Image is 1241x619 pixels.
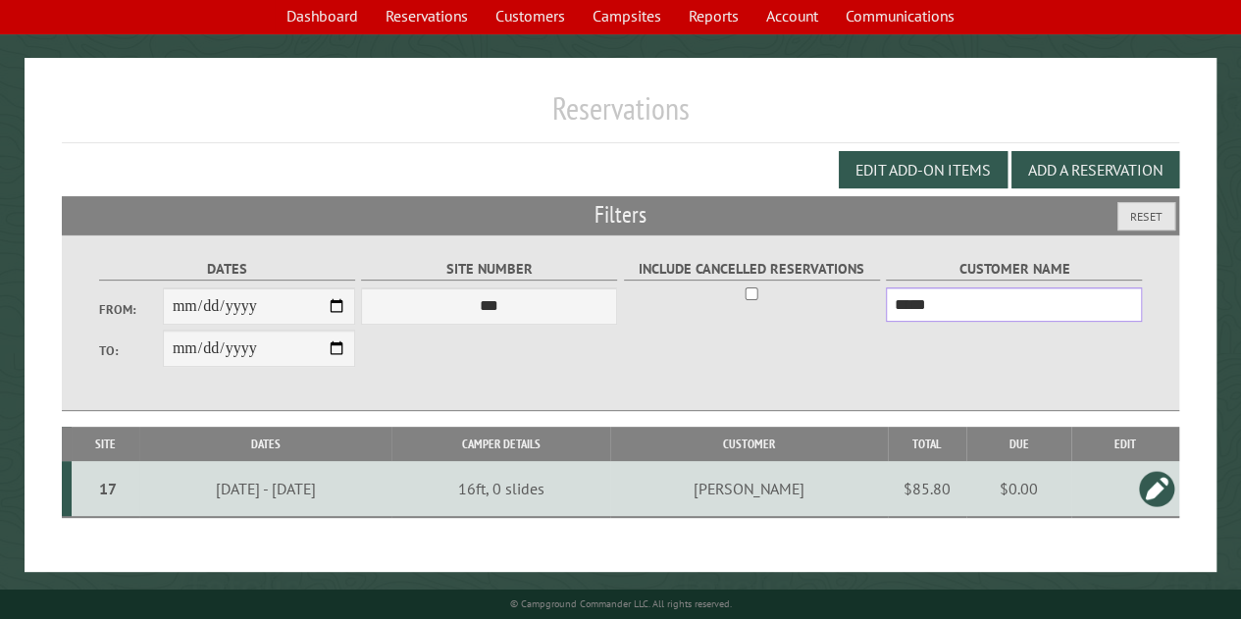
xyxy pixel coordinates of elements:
small: © Campground Commander LLC. All rights reserved. [509,597,731,610]
label: From: [99,300,163,319]
th: Site [72,427,139,461]
th: Due [966,427,1071,461]
label: Include Cancelled Reservations [624,258,880,281]
button: Reset [1117,202,1175,231]
th: Total [888,427,966,461]
h2: Filters [62,196,1179,233]
th: Customer [610,427,888,461]
td: $0.00 [966,461,1071,517]
th: Dates [139,427,390,461]
label: Customer Name [886,258,1142,281]
label: Site Number [361,258,617,281]
td: $85.80 [888,461,966,517]
label: Dates [99,258,355,281]
th: Camper Details [391,427,610,461]
button: Add a Reservation [1011,151,1179,188]
td: 16ft, 0 slides [391,461,610,517]
button: Edit Add-on Items [839,151,1008,188]
h1: Reservations [62,89,1179,143]
div: 17 [79,479,136,498]
td: [PERSON_NAME] [610,461,888,517]
div: [DATE] - [DATE] [142,479,388,498]
label: To: [99,341,163,360]
th: Edit [1071,427,1179,461]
